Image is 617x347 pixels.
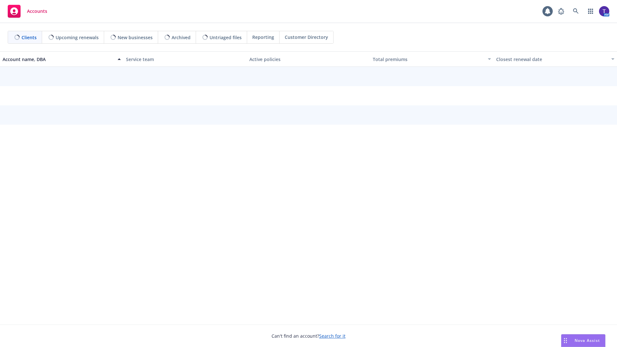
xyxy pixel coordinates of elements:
div: Active policies [249,56,368,63]
span: New businesses [118,34,153,41]
div: Drag to move [561,334,569,347]
button: Active policies [247,51,370,67]
span: Untriaged files [210,34,242,41]
span: Reporting [252,34,274,40]
a: Report a Bug [555,5,568,18]
a: Switch app [584,5,597,18]
div: Closest renewal date [496,56,607,63]
span: Upcoming renewals [56,34,99,41]
button: Total premiums [370,51,494,67]
a: Search [569,5,582,18]
span: Nova Assist [575,338,600,343]
button: Service team [123,51,247,67]
span: Can't find an account? [272,333,345,339]
a: Accounts [5,2,50,20]
a: Search for it [319,333,345,339]
span: Archived [172,34,191,41]
div: Service team [126,56,244,63]
span: Clients [22,34,37,41]
button: Closest renewal date [494,51,617,67]
div: Account name, DBA [3,56,114,63]
img: photo [599,6,609,16]
span: Accounts [27,9,47,14]
button: Nova Assist [561,334,605,347]
div: Total premiums [373,56,484,63]
span: Customer Directory [285,34,328,40]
